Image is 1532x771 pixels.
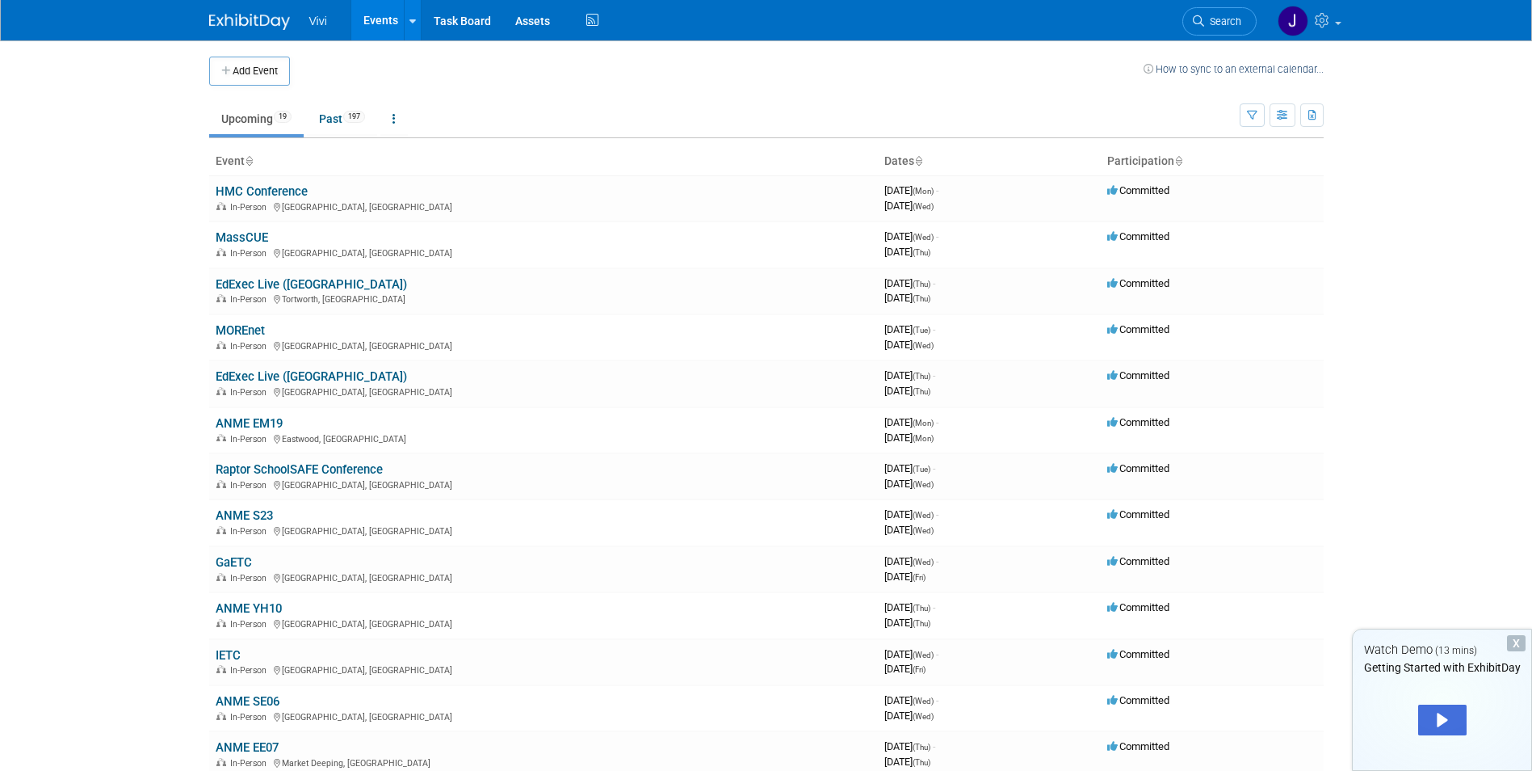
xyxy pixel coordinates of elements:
[884,555,938,567] span: [DATE]
[913,526,934,535] span: (Wed)
[216,277,407,292] a: EdExec Live ([GEOGRAPHIC_DATA])
[230,387,271,398] span: In-Person
[913,604,930,613] span: (Thu)
[230,758,271,769] span: In-Person
[216,756,871,769] div: Market Deeping, [GEOGRAPHIC_DATA]
[1353,659,1531,676] div: Getting Started with ExhibitDay
[913,294,930,303] span: (Thu)
[884,184,938,196] span: [DATE]
[884,385,930,397] span: [DATE]
[1101,148,1324,175] th: Participation
[913,743,930,752] span: (Thu)
[216,648,241,663] a: IETC
[913,573,925,582] span: (Fri)
[913,326,930,335] span: (Tue)
[216,339,871,352] div: [GEOGRAPHIC_DATA], [GEOGRAPHIC_DATA]
[216,200,871,213] div: [GEOGRAPHIC_DATA], [GEOGRAPHIC_DATA]
[933,601,935,613] span: -
[209,103,304,134] a: Upcoming19
[1107,323,1169,335] span: Committed
[216,665,226,673] img: In-Person Event
[913,758,930,767] span: (Thu)
[936,648,938,660] span: -
[216,710,871,723] div: [GEOGRAPHIC_DATA], [GEOGRAPHIC_DATA]
[933,740,935,752] span: -
[1107,416,1169,428] span: Committed
[230,248,271,259] span: In-Person
[216,663,871,676] div: [GEOGRAPHIC_DATA], [GEOGRAPHIC_DATA]
[216,601,282,616] a: ANME YH10
[216,740,279,755] a: ANME EE07
[1107,740,1169,752] span: Committed
[936,230,938,242] span: -
[1507,635,1526,651] div: Dismiss
[936,416,938,428] span: -
[216,555,252,570] a: GaETC
[884,508,938,520] span: [DATE]
[913,712,934,721] span: (Wed)
[230,341,271,352] span: In-Person
[936,508,938,520] span: -
[1278,6,1308,36] img: John Farley
[216,571,871,584] div: [GEOGRAPHIC_DATA], [GEOGRAPHIC_DATA]
[1174,154,1182,167] a: Sort by Participation Type
[1204,15,1241,27] span: Search
[216,341,226,349] img: In-Person Event
[309,15,327,27] span: Vivi
[216,230,268,245] a: MassCUE
[216,712,226,720] img: In-Person Event
[230,480,271,491] span: In-Person
[230,526,271,537] span: In-Person
[230,434,271,444] span: In-Person
[216,385,871,398] div: [GEOGRAPHIC_DATA], [GEOGRAPHIC_DATA]
[913,651,934,659] span: (Wed)
[884,601,935,613] span: [DATE]
[1107,601,1169,613] span: Committed
[884,617,930,629] span: [DATE]
[216,292,871,305] div: Tortworth, [GEOGRAPHIC_DATA]
[209,14,290,30] img: ExhibitDay
[913,372,930,381] span: (Thu)
[216,323,265,338] a: MOREnet
[913,511,934,520] span: (Wed)
[936,555,938,567] span: -
[230,573,271,584] span: In-Person
[216,478,871,491] div: [GEOGRAPHIC_DATA], [GEOGRAPHIC_DATA]
[884,648,938,660] span: [DATE]
[216,573,226,581] img: In-Person Event
[933,323,935,335] span: -
[884,277,935,289] span: [DATE]
[230,202,271,213] span: In-Person
[1107,648,1169,660] span: Committed
[913,434,934,443] span: (Mon)
[230,294,271,305] span: In-Person
[884,432,934,444] span: [DATE]
[913,558,934,567] span: (Wed)
[1418,705,1467,735] div: Play
[1353,642,1531,659] div: Watch Demo
[216,246,871,259] div: [GEOGRAPHIC_DATA], [GEOGRAPHIC_DATA]
[884,323,935,335] span: [DATE]
[1107,555,1169,567] span: Committed
[913,697,934,706] span: (Wed)
[1182,7,1257,36] a: Search
[884,339,934,351] span: [DATE]
[913,419,934,428] span: (Mon)
[913,619,930,628] span: (Thu)
[216,294,226,302] img: In-Person Event
[884,524,934,536] span: [DATE]
[913,341,934,350] span: (Wed)
[216,694,279,709] a: ANME SE06
[884,416,938,428] span: [DATE]
[209,57,290,86] button: Add Event
[216,508,273,523] a: ANME S23
[884,694,938,706] span: [DATE]
[884,462,935,474] span: [DATE]
[216,619,226,627] img: In-Person Event
[1144,63,1324,75] a: How to sync to an external calendar...
[216,480,226,488] img: In-Person Event
[884,246,930,258] span: [DATE]
[216,432,871,444] div: Eastwood, [GEOGRAPHIC_DATA]
[1107,369,1169,381] span: Committed
[913,233,934,242] span: (Wed)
